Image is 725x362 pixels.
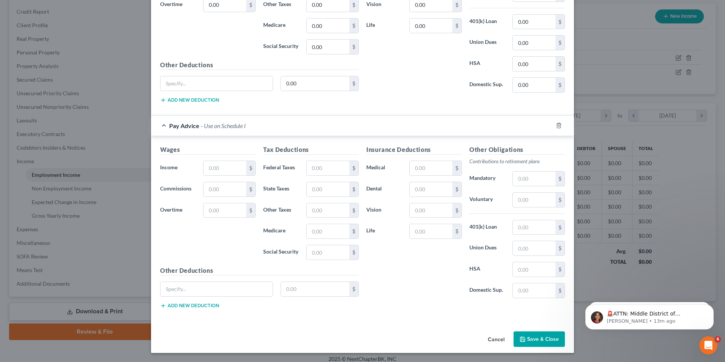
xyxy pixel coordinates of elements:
h5: Insurance Deductions [366,145,462,155]
input: 0.00 [513,15,555,29]
label: Union Dues [466,241,509,256]
div: $ [555,241,565,255]
div: $ [555,57,565,71]
div: $ [555,172,565,186]
input: 0.00 [307,245,349,260]
div: $ [555,193,565,207]
label: Medicare [259,224,302,239]
button: Add new deduction [160,97,219,103]
div: $ [349,245,358,260]
label: Life [362,224,406,239]
input: 0.00 [513,220,555,235]
div: $ [349,40,358,54]
input: 0.00 [204,182,246,196]
span: Income [160,164,177,170]
div: $ [349,76,358,91]
input: 0.00 [307,161,349,175]
label: Overtime [156,203,199,218]
div: $ [555,78,565,92]
div: $ [349,19,358,33]
input: 0.00 [307,224,349,238]
span: Pay Advice [169,122,199,129]
input: 0.00 [410,19,452,33]
label: Union Dues [466,35,509,50]
label: Voluntary [466,192,509,207]
button: Add new deduction [160,303,219,309]
div: $ [349,224,358,238]
span: 6 [715,336,721,342]
input: 0.00 [513,78,555,92]
input: Specify... [160,76,273,91]
input: 0.00 [281,282,350,296]
div: $ [452,19,461,33]
div: $ [349,161,358,175]
iframe: Intercom live chat [699,336,717,354]
label: Social Security [259,39,302,54]
div: $ [452,203,461,218]
h5: Other Obligations [469,145,565,155]
label: Medicare [259,18,302,33]
input: 0.00 [410,203,452,218]
input: 0.00 [307,182,349,196]
label: Social Security [259,245,302,260]
h5: Other Deductions [160,266,359,275]
input: 0.00 [204,161,246,175]
div: $ [349,282,358,296]
input: 0.00 [281,76,350,91]
input: 0.00 [513,193,555,207]
label: Medical [362,161,406,176]
button: Cancel [482,332,511,347]
label: Life [362,18,406,33]
label: 401(k) Loan [466,14,509,29]
input: 0.00 [410,224,452,238]
h5: Tax Deductions [263,145,359,155]
label: Vision [362,203,406,218]
button: Save & Close [514,331,565,347]
label: Federal Taxes [259,161,302,176]
div: $ [246,203,255,218]
div: $ [555,36,565,50]
input: 0.00 [513,241,555,255]
input: 0.00 [513,172,555,186]
div: $ [349,182,358,196]
label: Commissions [156,182,199,197]
input: 0.00 [307,203,349,218]
label: HSA [466,262,509,277]
input: 0.00 [410,182,452,196]
input: 0.00 [307,19,349,33]
div: $ [452,161,461,175]
div: $ [555,283,565,298]
label: State Taxes [259,182,302,197]
input: 0.00 [513,283,555,298]
iframe: Intercom notifications message [574,289,725,342]
div: $ [555,220,565,235]
label: HSA [466,56,509,71]
label: Other Taxes [259,203,302,218]
input: 0.00 [513,57,555,71]
div: $ [555,15,565,29]
div: $ [246,182,255,196]
div: $ [452,182,461,196]
label: Dental [362,182,406,197]
label: 401(k) Loan [466,220,509,235]
label: Mandatory [466,171,509,186]
div: $ [246,161,255,175]
p: Contributions to retirement plans [469,158,565,165]
input: Specify... [160,282,273,296]
div: $ [349,203,358,218]
span: - Use on Schedule I [201,122,246,129]
h5: Other Deductions [160,60,359,70]
h5: Wages [160,145,256,155]
label: Domestic Sup. [466,77,509,93]
input: 0.00 [307,40,349,54]
input: 0.00 [204,203,246,218]
div: $ [555,262,565,277]
input: 0.00 [513,36,555,50]
input: 0.00 [513,262,555,277]
label: Domestic Sup. [466,283,509,298]
input: 0.00 [410,161,452,175]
